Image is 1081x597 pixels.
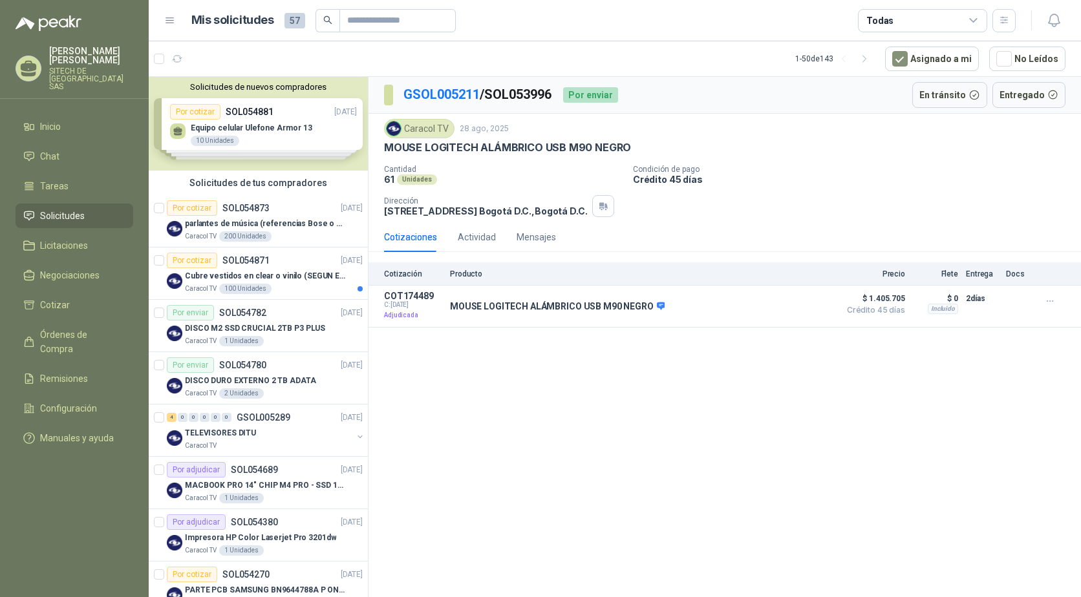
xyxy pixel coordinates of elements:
[885,47,979,71] button: Asignado a mi
[840,291,905,306] span: $ 1.405.705
[167,253,217,268] div: Por cotizar
[222,256,270,265] p: SOL054871
[989,47,1065,71] button: No Leídos
[167,200,217,216] div: Por cotizar
[219,388,264,399] div: 2 Unidades
[167,413,177,422] div: 4
[219,545,264,556] div: 1 Unidades
[913,291,958,306] p: $ 0
[149,300,368,352] a: Por enviarSOL054782[DATE] Company LogoDISCO M2 SSD CRUCIAL 2TB P3 PLUSCaracol TV1 Unidades
[384,174,394,185] p: 61
[16,16,81,31] img: Logo peakr
[231,518,278,527] p: SOL054380
[403,85,553,105] p: / SOL053996
[185,218,346,230] p: parlantes de música (referencias Bose o Alexa) CON MARCACION 1 LOGO (Mas datos en el adjunto)
[16,322,133,361] a: Órdenes de Compra
[219,231,272,242] div: 200 Unidades
[231,465,278,474] p: SOL054689
[341,307,363,319] p: [DATE]
[219,336,264,346] div: 1 Unidades
[384,291,442,301] p: COT174489
[185,231,217,242] p: Caracol TV
[167,305,214,320] div: Por enviar
[149,457,368,509] a: Por adjudicarSOL054689[DATE] Company LogoMACBOOK PRO 14" CHIP M4 PRO - SSD 1TB RAM 24GBCaracol TV...
[185,545,217,556] p: Caracol TV
[219,284,272,294] div: 100 Unidades
[840,306,905,314] span: Crédito 45 días
[384,165,623,174] p: Cantidad
[185,584,346,596] p: PARTE PCB SAMSUNG BN9644788A P ONECONNE
[397,174,437,185] div: Unidades
[185,284,217,294] p: Caracol TV
[795,48,875,69] div: 1 - 50 de 143
[49,67,133,90] p: SITECH DE [GEOGRAPHIC_DATA] SAS
[912,82,987,108] button: En tránsito
[222,204,270,213] p: SOL054873
[167,273,182,289] img: Company Logo
[185,388,217,399] p: Caracol TV
[219,308,266,317] p: SOL054782
[40,328,121,356] span: Órdenes de Compra
[341,464,363,476] p: [DATE]
[16,174,133,198] a: Tareas
[384,269,442,278] p: Cotización
[149,247,368,300] a: Por cotizarSOL054871[DATE] Company LogoCubre vestidos en clear o vinilo (SEGUN ESPECIFICACIONES D...
[913,269,958,278] p: Flete
[185,427,256,439] p: TELEVISORES DITU
[219,493,264,503] div: 1 Unidades
[40,238,88,253] span: Licitaciones
[149,195,368,247] a: Por cotizarSOL054873[DATE] Company Logoparlantes de música (referencias Bose o Alexa) CON MARCACI...
[403,87,480,102] a: GSOL005211
[928,304,958,314] div: Incluido
[16,144,133,169] a: Chat
[219,361,266,370] p: SOL054780
[40,268,100,282] span: Negociaciones
[185,493,217,503] p: Caracol TV
[167,535,182,550] img: Company Logo
[966,291,998,306] p: 2 días
[185,532,336,544] p: Impresora HP Color Laserjet Pro 3201dw
[167,357,214,373] div: Por enviar
[341,255,363,267] p: [DATE]
[185,322,325,335] p: DISCO M2 SSD CRUCIAL 2TB P3 PLUS
[167,430,182,446] img: Company Logo
[341,412,363,424] p: [DATE]
[200,413,209,422] div: 0
[16,366,133,391] a: Remisiones
[49,47,133,65] p: [PERSON_NAME] [PERSON_NAME]
[149,171,368,195] div: Solicitudes de tus compradores
[992,82,1066,108] button: Entregado
[40,401,97,415] span: Configuración
[450,301,665,313] p: MOUSE LOGITECH ALÁMBRICO USB M90 NEGRO
[167,221,182,236] img: Company Logo
[154,82,363,92] button: Solicitudes de nuevos compradores
[384,205,587,216] p: [STREET_ADDRESS] Bogotá D.C. , Bogotá D.C.
[458,230,496,244] div: Actividad
[167,462,226,477] div: Por adjudicar
[840,269,905,278] p: Precio
[185,375,316,387] p: DISCO DURO EXTERNO 2 TB ADATA
[16,114,133,139] a: Inicio
[222,570,270,579] p: SOL054270
[384,230,437,244] div: Cotizaciones
[341,516,363,529] p: [DATE]
[384,141,631,154] p: MOUSE LOGITECH ALÁMBRICO USB M90 NEGRO
[460,123,509,135] p: 28 ago, 2025
[149,77,368,171] div: Solicitudes de nuevos compradoresPor cotizarSOL054881[DATE] Equipo celular Ulefone Armor 1310 Uni...
[185,336,217,346] p: Caracol TV
[16,426,133,450] a: Manuales y ayuda
[16,233,133,258] a: Licitaciones
[323,16,332,25] span: search
[633,174,1076,185] p: Crédito 45 días
[341,359,363,372] p: [DATE]
[866,14,894,28] div: Todas
[517,230,556,244] div: Mensajes
[16,204,133,228] a: Solicitudes
[167,567,217,582] div: Por cotizar
[185,479,346,492] p: MACBOOK PRO 14" CHIP M4 PRO - SSD 1TB RAM 24GB
[341,202,363,215] p: [DATE]
[40,431,114,445] span: Manuales y ayuda
[40,209,85,223] span: Solicitudes
[191,11,274,30] h1: Mis solicitudes
[40,120,61,134] span: Inicio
